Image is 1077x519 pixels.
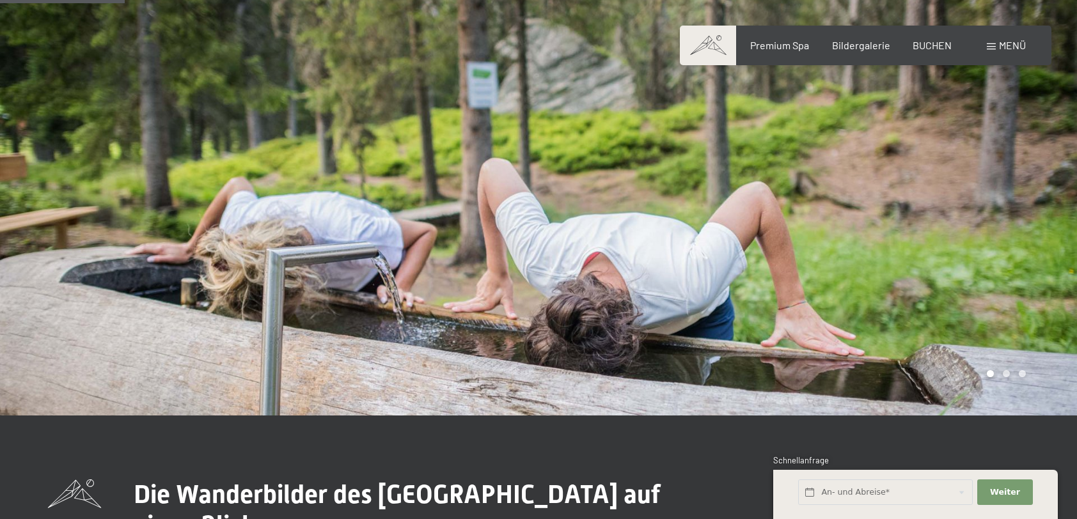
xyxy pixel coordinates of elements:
div: Carousel Pagination [982,370,1026,377]
span: Menü [999,39,1026,51]
a: Premium Spa [750,39,809,51]
a: BUCHEN [913,39,952,51]
div: Carousel Page 1 (Current Slide) [987,370,994,377]
button: Weiter [977,479,1032,506]
div: Carousel Page 3 [1019,370,1026,377]
span: Weiter [990,486,1020,498]
span: Schnellanfrage [773,455,829,465]
div: Carousel Page 2 [1003,370,1010,377]
a: Bildergalerie [832,39,890,51]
